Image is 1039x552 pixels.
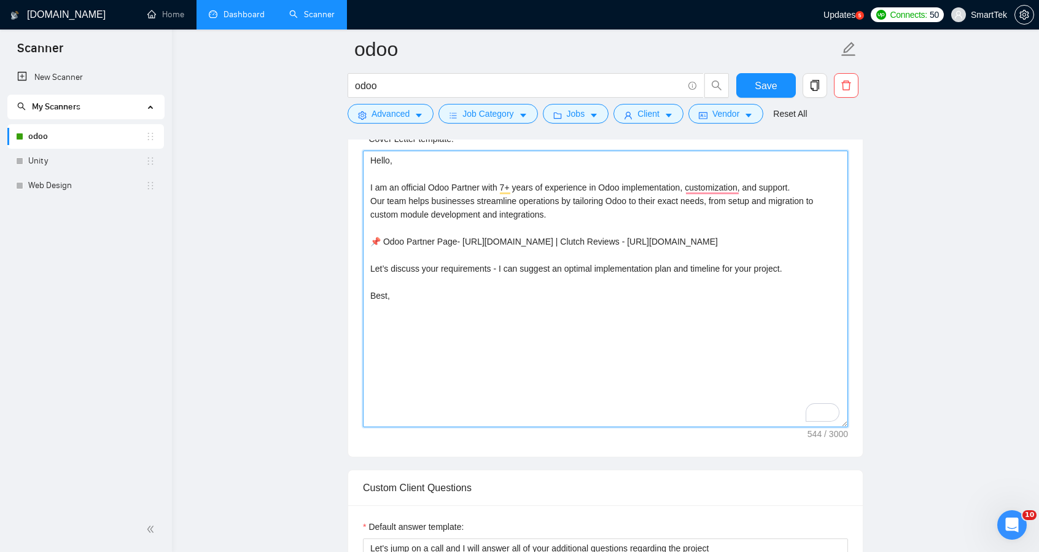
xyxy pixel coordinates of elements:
[372,107,410,120] span: Advanced
[858,13,862,18] text: 5
[835,80,858,91] span: delete
[10,6,19,25] img: logo
[17,65,154,90] a: New Scanner
[823,10,855,20] span: Updates
[637,107,660,120] span: Client
[543,104,609,124] button: folderJobscaret-down
[736,73,796,98] button: Save
[613,104,683,124] button: userClientcaret-down
[17,102,26,111] span: search
[146,523,158,535] span: double-left
[28,149,146,173] a: Unity
[28,124,146,149] a: odoo
[7,173,164,198] li: Web Design
[449,111,457,120] span: bars
[699,111,707,120] span: idcard
[755,78,777,93] span: Save
[1022,510,1037,520] span: 10
[876,10,886,20] img: upwork-logo.png
[705,80,728,91] span: search
[890,8,927,22] span: Connects:
[688,82,696,90] span: info-circle
[954,10,963,19] span: user
[7,149,164,173] li: Unity
[855,11,864,20] a: 5
[590,111,598,120] span: caret-down
[414,111,423,120] span: caret-down
[32,101,80,112] span: My Scanners
[803,73,827,98] button: copy
[624,111,632,120] span: user
[7,124,164,149] li: odoo
[348,104,434,124] button: settingAdvancedcaret-down
[438,104,537,124] button: barsJob Categorycaret-down
[567,107,585,120] span: Jobs
[744,111,753,120] span: caret-down
[146,181,155,191] span: holder
[704,73,729,98] button: search
[688,104,763,124] button: idcardVendorcaret-down
[209,9,265,20] a: dashboardDashboard
[553,111,562,120] span: folder
[28,173,146,198] a: Web Design
[147,9,184,20] a: homeHome
[358,111,367,120] span: setting
[17,101,80,112] span: My Scanners
[519,111,527,120] span: caret-down
[1014,10,1034,20] a: setting
[363,470,848,505] div: Custom Client Questions
[773,107,807,120] a: Reset All
[146,132,155,141] span: holder
[997,510,1027,540] iframe: Intercom live chat
[146,156,155,166] span: holder
[363,151,848,427] textarea: To enrich screen reader interactions, please activate Accessibility in Grammarly extension settings
[834,73,858,98] button: delete
[664,111,673,120] span: caret-down
[363,520,464,534] label: Default answer template:
[841,41,857,57] span: edit
[289,9,335,20] a: searchScanner
[803,80,827,91] span: copy
[930,8,939,22] span: 50
[462,107,513,120] span: Job Category
[1014,5,1034,25] button: setting
[355,78,683,93] input: Search Freelance Jobs...
[7,39,73,65] span: Scanner
[7,65,164,90] li: New Scanner
[354,34,838,65] input: Scanner name...
[712,107,739,120] span: Vendor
